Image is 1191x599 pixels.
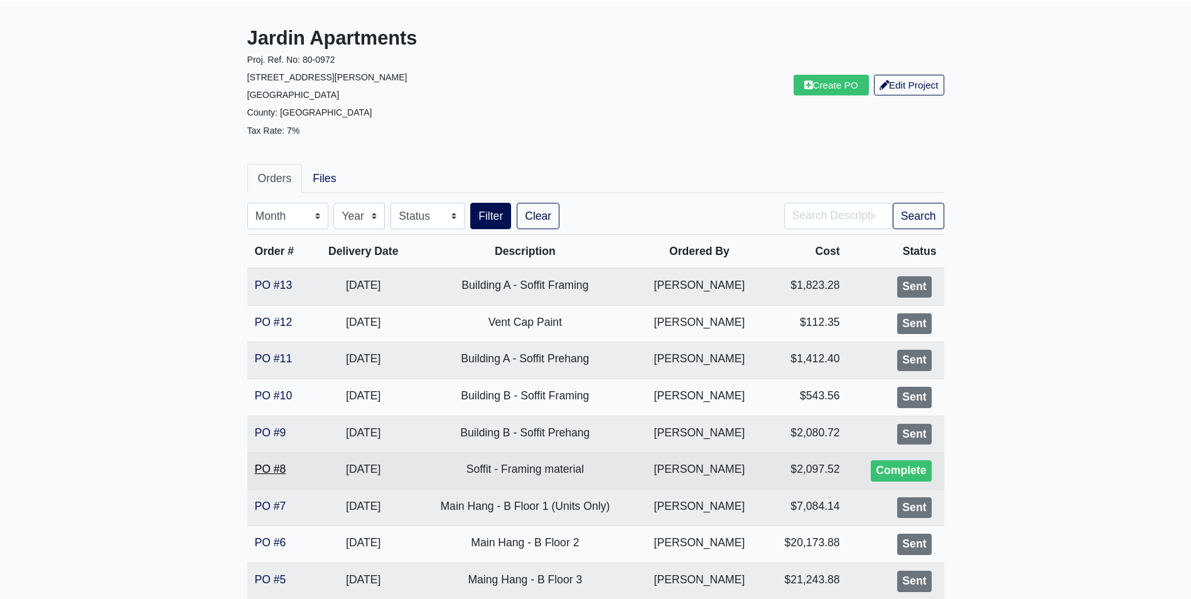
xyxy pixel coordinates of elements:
[763,379,847,416] td: $543.56
[874,75,944,95] a: Edit Project
[312,305,414,342] td: [DATE]
[247,126,300,136] small: Tax Rate: 7%
[636,489,763,526] td: [PERSON_NAME]
[312,342,414,379] td: [DATE]
[794,75,869,95] a: Create PO
[255,536,286,549] a: PO #6
[312,268,414,305] td: [DATE]
[897,534,931,555] div: Sent
[302,164,347,193] a: Files
[763,342,847,379] td: $1,412.40
[897,424,931,445] div: Sent
[255,279,293,291] a: PO #13
[255,463,286,475] a: PO #8
[897,276,931,298] div: Sent
[414,416,636,453] td: Building B - Soffit Prehang
[636,268,763,305] td: [PERSON_NAME]
[897,387,931,408] div: Sent
[763,235,847,269] th: Cost
[247,107,372,117] small: County: [GEOGRAPHIC_DATA]
[414,453,636,490] td: Soffit - Framing material
[414,342,636,379] td: Building A - Soffit Prehang
[636,379,763,416] td: [PERSON_NAME]
[897,313,931,335] div: Sent
[763,453,847,490] td: $2,097.52
[871,460,931,482] div: Complete
[414,268,636,305] td: Building A - Soffit Framing
[255,352,293,365] a: PO #11
[636,416,763,453] td: [PERSON_NAME]
[247,164,303,193] a: Orders
[414,526,636,563] td: Main Hang - B Floor 2
[636,235,763,269] th: Ordered By
[312,453,414,490] td: [DATE]
[763,526,847,563] td: $20,173.88
[414,379,636,416] td: Building B - Soffit Framing
[517,203,559,229] a: Clear
[897,350,931,371] div: Sent
[763,416,847,453] td: $2,080.72
[784,203,893,229] input: Search
[312,526,414,563] td: [DATE]
[414,305,636,342] td: Vent Cap Paint
[247,27,586,50] h3: Jardin Apartments
[414,489,636,526] td: Main Hang - B Floor 1 (Units Only)
[255,573,286,586] a: PO #5
[312,379,414,416] td: [DATE]
[763,305,847,342] td: $112.35
[763,268,847,305] td: $1,823.28
[636,526,763,563] td: [PERSON_NAME]
[247,55,335,65] small: Proj. Ref. No: 80-0972
[312,489,414,526] td: [DATE]
[470,203,511,229] button: Filter
[848,235,944,269] th: Status
[247,90,340,100] small: [GEOGRAPHIC_DATA]
[312,235,414,269] th: Delivery Date
[763,489,847,526] td: $7,084.14
[636,305,763,342] td: [PERSON_NAME]
[897,497,931,519] div: Sent
[247,72,407,82] small: [STREET_ADDRESS][PERSON_NAME]
[255,316,293,328] a: PO #12
[636,453,763,490] td: [PERSON_NAME]
[255,426,286,439] a: PO #9
[414,235,636,269] th: Description
[247,235,313,269] th: Order #
[255,389,293,402] a: PO #10
[893,203,944,229] button: Search
[255,500,286,512] a: PO #7
[897,571,931,592] div: Sent
[312,416,414,453] td: [DATE]
[636,342,763,379] td: [PERSON_NAME]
